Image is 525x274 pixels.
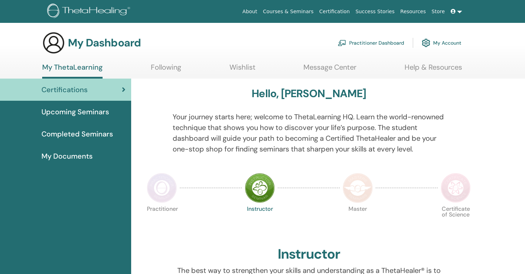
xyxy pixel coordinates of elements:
a: Courses & Seminars [260,5,317,18]
img: Practitioner [147,173,177,203]
a: Practitioner Dashboard [338,35,404,51]
a: About [239,5,260,18]
a: Help & Resources [405,63,462,77]
a: My ThetaLearning [42,63,103,79]
a: Certification [316,5,352,18]
h3: Hello, [PERSON_NAME] [252,87,366,100]
a: Resources [397,5,429,18]
h2: Instructor [278,246,340,263]
span: Certifications [41,84,88,95]
h3: My Dashboard [68,36,141,49]
img: cog.svg [422,37,430,49]
img: generic-user-icon.jpg [42,31,65,54]
img: Certificate of Science [441,173,471,203]
span: Upcoming Seminars [41,106,109,117]
span: Completed Seminars [41,129,113,139]
img: chalkboard-teacher.svg [338,40,346,46]
a: My Account [422,35,461,51]
p: Certificate of Science [441,206,471,236]
p: Master [343,206,373,236]
img: Master [343,173,373,203]
img: Instructor [245,173,275,203]
span: My Documents [41,151,93,161]
p: Practitioner [147,206,177,236]
a: Store [429,5,448,18]
a: Message Center [303,63,356,77]
p: Your journey starts here; welcome to ThetaLearning HQ. Learn the world-renowned technique that sh... [173,111,445,154]
a: Wishlist [229,63,256,77]
p: Instructor [245,206,275,236]
img: logo.png [47,4,133,20]
a: Success Stories [353,5,397,18]
a: Following [151,63,181,77]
